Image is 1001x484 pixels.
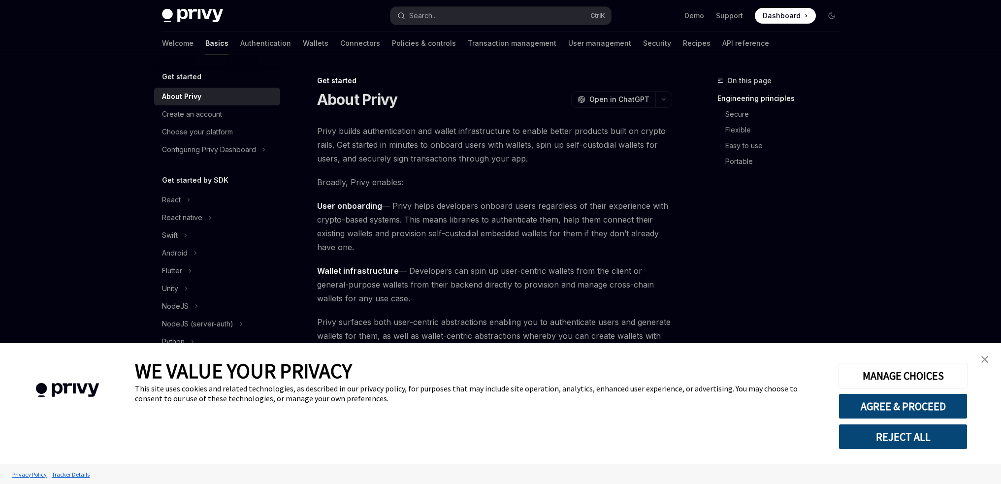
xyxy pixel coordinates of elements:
h1: About Privy [317,91,398,108]
span: — Developers can spin up user-centric wallets from the client or general-purpose wallets from the... [317,264,672,305]
span: Dashboard [763,11,801,21]
div: Flutter [162,265,182,277]
div: Get started [317,76,672,86]
a: Connectors [340,32,380,55]
span: — Privy helps developers onboard users regardless of their experience with crypto-based systems. ... [317,199,672,254]
button: Toggle dark mode [824,8,840,24]
img: company logo [15,369,120,412]
a: Basics [205,32,228,55]
a: Security [643,32,671,55]
a: Authentication [240,32,291,55]
div: Configuring Privy Dashboard [162,144,256,156]
button: Toggle NodeJS section [154,297,280,315]
a: Tracker Details [49,466,92,483]
div: Python [162,336,185,348]
div: NodeJS [162,300,189,312]
a: About Privy [154,88,280,105]
span: Privy surfaces both user-centric abstractions enabling you to authenticate users and generate wal... [317,315,672,356]
a: Wallets [303,32,328,55]
span: Broadly, Privy enables: [317,175,672,189]
button: Toggle NodeJS (server-auth) section [154,315,280,333]
span: WE VALUE YOUR PRIVACY [135,358,352,384]
a: Flexible [717,122,847,138]
div: Choose your platform [162,126,233,138]
button: Open in ChatGPT [571,91,655,108]
button: Toggle Swift section [154,226,280,244]
a: Welcome [162,32,194,55]
div: Create an account [162,108,222,120]
h5: Get started [162,71,201,83]
span: On this page [727,75,772,87]
button: Toggle Android section [154,244,280,262]
div: Android [162,247,188,259]
a: Policies & controls [392,32,456,55]
a: Demo [684,11,704,21]
strong: User onboarding [317,201,382,211]
a: Secure [717,106,847,122]
img: dark logo [162,9,223,23]
a: User management [568,32,631,55]
a: Easy to use [717,138,847,154]
div: React [162,194,181,206]
a: close banner [975,350,995,369]
button: MANAGE CHOICES [839,363,968,388]
button: Toggle Configuring Privy Dashboard section [154,141,280,159]
a: Transaction management [468,32,556,55]
button: REJECT ALL [839,424,968,450]
button: Toggle Unity section [154,280,280,297]
span: Privy builds authentication and wallet infrastructure to enable better products built on crypto r... [317,124,672,165]
span: Ctrl K [590,12,605,20]
button: Toggle Flutter section [154,262,280,280]
h5: Get started by SDK [162,174,228,186]
a: API reference [722,32,769,55]
a: Engineering principles [717,91,847,106]
a: Support [716,11,743,21]
button: AGREE & PROCEED [839,393,968,419]
div: Search... [409,10,437,22]
button: Toggle React section [154,191,280,209]
div: This site uses cookies and related technologies, as described in our privacy policy, for purposes... [135,384,824,403]
span: Open in ChatGPT [589,95,649,104]
div: Swift [162,229,178,241]
img: close banner [981,356,988,363]
a: Portable [717,154,847,169]
div: NodeJS (server-auth) [162,318,233,330]
button: Toggle Python section [154,333,280,351]
strong: Wallet infrastructure [317,266,399,276]
a: Dashboard [755,8,816,24]
a: Privacy Policy [10,466,49,483]
a: Create an account [154,105,280,123]
a: Choose your platform [154,123,280,141]
a: Recipes [683,32,710,55]
div: Unity [162,283,178,294]
button: Open search [390,7,611,25]
div: About Privy [162,91,201,102]
button: Toggle React native section [154,209,280,226]
div: React native [162,212,202,224]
